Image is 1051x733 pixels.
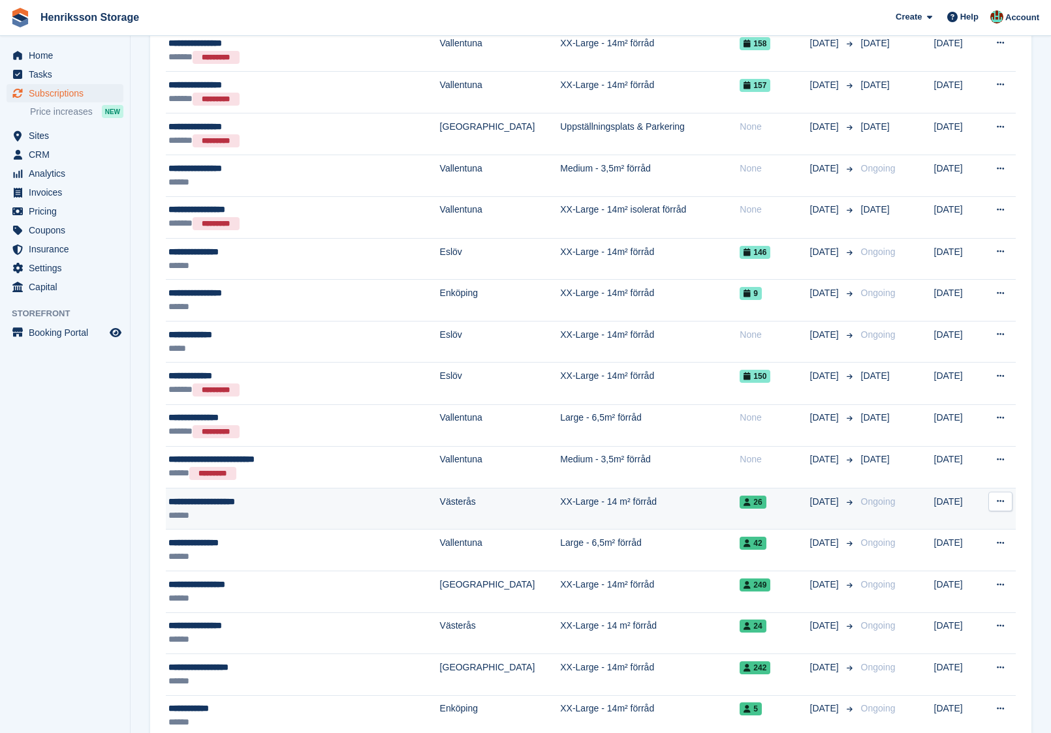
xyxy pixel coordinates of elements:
td: XX-Large - 14m² isolerat förråd [560,196,740,238]
span: [DATE] [861,204,890,215]
a: Price increases NEW [30,104,123,119]
span: [DATE] [861,80,890,90]
td: [DATE] [934,488,981,530]
span: Insurance [29,240,107,258]
span: [DATE] [861,38,890,48]
td: [DATE] [934,654,981,696]
td: Eslöv [440,363,561,404]
span: Ongoing [861,662,896,672]
span: Ongoing [861,163,896,173]
td: [DATE] [934,530,981,571]
td: [DATE] [934,446,981,488]
td: XX-Large - 14m² förråd [560,280,740,322]
span: Invoices [29,183,107,202]
a: menu [7,84,123,102]
td: Vallentuna [440,29,561,71]
span: [DATE] [810,37,841,50]
td: Vallentuna [440,530,561,571]
a: menu [7,240,123,258]
span: Settings [29,259,107,277]
span: Coupons [29,221,107,239]
div: None [740,203,809,217]
span: Ongoing [861,579,896,590]
a: menu [7,127,123,145]
td: Västerås [440,612,561,654]
span: Home [29,46,107,65]
span: Help [960,10,979,23]
span: 150 [740,370,770,383]
td: XX-Large - 14m² förråd [560,571,740,612]
td: Medium - 3,5m² förråd [560,155,740,197]
a: menu [7,259,123,277]
div: None [740,328,809,342]
span: [DATE] [810,411,841,425]
td: [GEOGRAPHIC_DATA] [440,654,561,696]
td: [DATE] [934,113,981,155]
td: Vallentuna [440,404,561,446]
a: menu [7,65,123,83]
td: Eslöv [440,321,561,363]
td: Large - 6,5m² förråd [560,404,740,446]
span: 157 [740,79,770,92]
a: Preview store [108,325,123,340]
td: XX-Large - 14 m² förråd [560,488,740,530]
td: Vallentuna [440,446,561,488]
span: [DATE] [810,245,841,259]
span: Ongoing [861,496,896,507]
span: Subscriptions [29,84,107,102]
span: 9 [740,287,762,300]
span: [DATE] [861,370,890,381]
a: menu [7,278,123,296]
span: [DATE] [810,203,841,217]
span: 249 [740,578,770,591]
span: [DATE] [810,120,841,134]
td: XX-Large - 14m² förråd [560,238,740,280]
span: Ongoing [861,247,896,257]
td: Vallentuna [440,196,561,238]
div: None [740,453,809,466]
span: [DATE] [810,162,841,175]
div: NEW [102,105,123,118]
td: XX-Large - 14m² förråd [560,71,740,113]
span: Pricing [29,202,107,220]
a: menu [7,164,123,183]
span: [DATE] [810,328,841,342]
td: [DATE] [934,612,981,654]
div: None [740,120,809,134]
span: Account [1005,11,1039,24]
td: [DATE] [934,196,981,238]
td: XX-Large - 14m² förråd [560,363,740,404]
td: [DATE] [934,571,981,612]
span: 5 [740,702,762,715]
img: Isak Martinelle [990,10,1003,23]
td: Vallentuna [440,71,561,113]
a: Henriksson Storage [35,7,144,28]
td: Large - 6,5m² förråd [560,530,740,571]
td: [DATE] [934,155,981,197]
a: menu [7,221,123,239]
td: [DATE] [934,71,981,113]
span: 26 [740,496,766,509]
td: [DATE] [934,363,981,404]
td: Medium - 3,5m² förråd [560,446,740,488]
span: Capital [29,278,107,296]
td: Eslöv [440,238,561,280]
td: [GEOGRAPHIC_DATA] [440,113,561,155]
span: Sites [29,127,107,145]
span: [DATE] [810,619,841,633]
td: Västerås [440,488,561,530]
span: [DATE] [810,536,841,550]
span: [DATE] [810,286,841,300]
span: [DATE] [810,578,841,591]
span: 42 [740,537,766,550]
td: [DATE] [934,29,981,71]
span: Tasks [29,65,107,83]
span: 146 [740,246,770,259]
td: [DATE] [934,280,981,322]
td: Uppställningsplats & Parkering [560,113,740,155]
span: CRM [29,145,107,164]
td: Enköping [440,280,561,322]
a: menu [7,323,123,342]
td: XX-Large - 14m² förråd [560,29,740,71]
span: Ongoing [861,288,896,298]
